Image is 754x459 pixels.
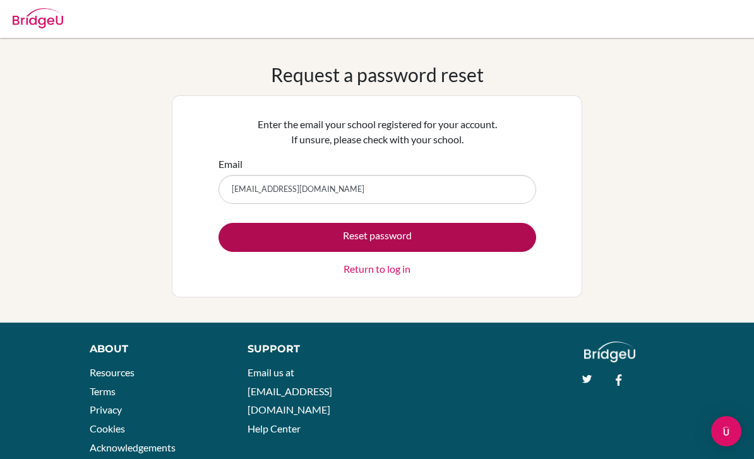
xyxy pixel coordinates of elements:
[218,223,536,252] button: Reset password
[90,403,122,415] a: Privacy
[218,157,242,172] label: Email
[248,422,301,434] a: Help Center
[271,63,484,86] h1: Request a password reset
[218,117,536,147] p: Enter the email your school registered for your account. If unsure, please check with your school.
[90,342,219,357] div: About
[90,385,116,397] a: Terms
[248,366,332,415] a: Email us at [EMAIL_ADDRESS][DOMAIN_NAME]
[344,261,410,277] a: Return to log in
[90,366,135,378] a: Resources
[90,441,176,453] a: Acknowledgements
[711,416,741,446] div: Open Intercom Messenger
[90,422,125,434] a: Cookies
[248,342,365,357] div: Support
[584,342,635,362] img: logo_white@2x-f4f0deed5e89b7ecb1c2cc34c3e3d731f90f0f143d5ea2071677605dd97b5244.png
[13,8,63,28] img: Bridge-U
